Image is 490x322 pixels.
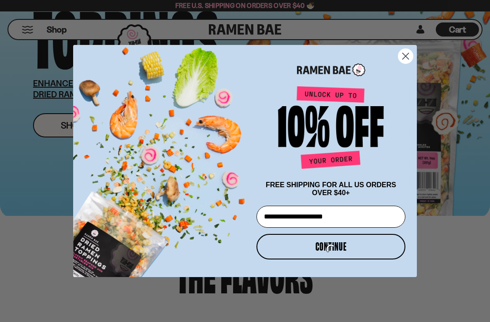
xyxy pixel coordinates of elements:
span: FREE SHIPPING FOR ALL US ORDERS OVER $40+ [266,181,396,196]
img: Ramen Bae Logo [297,63,365,77]
button: Close dialog [398,48,413,64]
img: ce7035ce-2e49-461c-ae4b-8ade7372f32c.png [73,37,253,277]
button: CONTINUE [256,234,405,259]
img: Unlock up to 10% off [276,86,386,172]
